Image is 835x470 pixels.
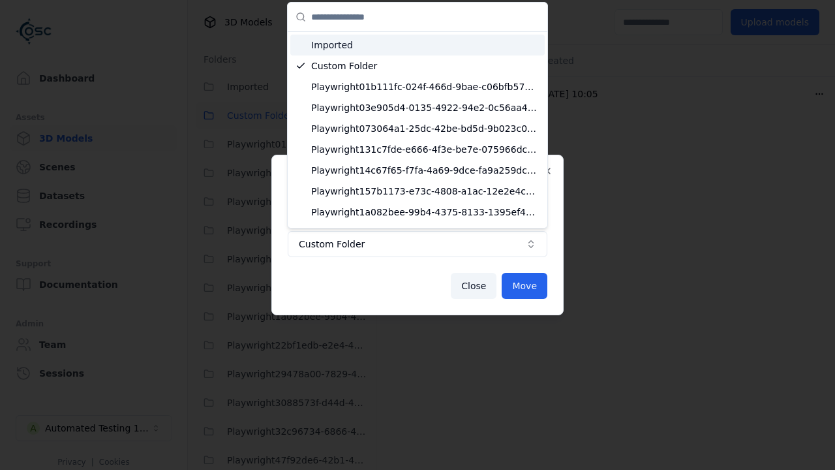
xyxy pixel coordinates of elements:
span: Playwright073064a1-25dc-42be-bd5d-9b023c0ea8dd [311,122,539,135]
span: Playwright14c67f65-f7fa-4a69-9dce-fa9a259dcaa1 [311,164,539,177]
span: Playwright131c7fde-e666-4f3e-be7e-075966dc97bc [311,143,539,156]
span: Imported [311,39,539,52]
span: Custom Folder [311,59,539,72]
span: Playwright01b111fc-024f-466d-9bae-c06bfb571c6d [311,80,539,93]
span: Playwright03e905d4-0135-4922-94e2-0c56aa41bf04 [311,101,539,114]
span: Playwright157b1173-e73c-4808-a1ac-12e2e4cec217 [311,185,539,198]
span: Playwright1a082bee-99b4-4375-8133-1395ef4c0af5 [311,206,539,219]
div: Suggestions [288,32,547,228]
span: Playwright22bf1edb-e2e4-49eb-ace5-53917e10e3df [311,227,539,240]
